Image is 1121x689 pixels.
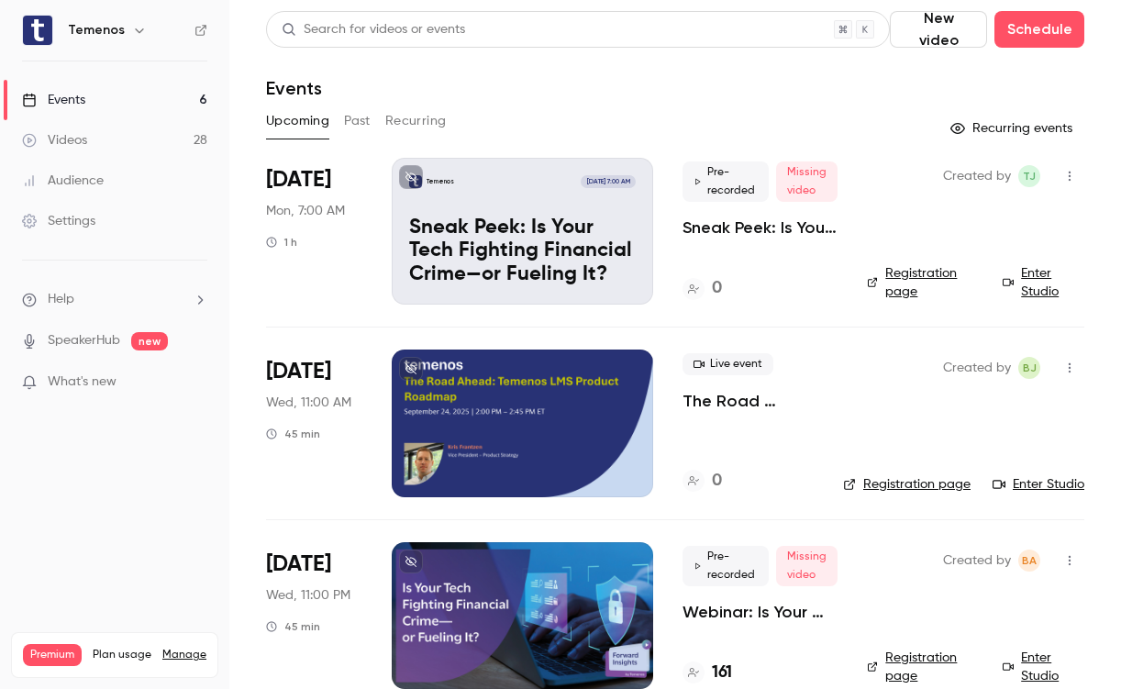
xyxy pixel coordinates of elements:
div: Search for videos or events [282,20,465,39]
button: Schedule [994,11,1084,48]
span: What's new [48,372,117,392]
a: Registration page [867,264,981,301]
button: Recurring events [942,114,1084,143]
a: Registration page [867,649,981,685]
iframe: Noticeable Trigger [185,374,207,391]
a: 0 [683,276,722,301]
div: Sep 25 Thu, 2:00 PM (Asia/Singapore) [266,542,362,689]
span: Premium [23,644,82,666]
span: Plan usage [93,648,151,662]
span: Live event [683,353,773,375]
a: The Road Ahead: Temenos LMS Product Roadmap [683,390,814,412]
div: Settings [22,212,95,230]
a: Sneak Peek: Is Your Tech Fighting Financial Crime—or Fueling It? [683,217,838,239]
a: Enter Studio [1003,649,1084,685]
a: 0 [683,469,722,494]
span: Wed, 11:00 AM [266,394,351,412]
a: 161 [683,661,732,685]
a: SpeakerHub [48,331,120,350]
div: Videos [22,131,87,150]
span: Tim Johnsons [1018,165,1040,187]
div: Events [22,91,85,109]
span: Mon, 7:00 AM [266,202,345,220]
p: Sneak Peek: Is Your Tech Fighting Financial Crime—or Fueling It? [409,217,636,287]
span: Pre-recorded [683,546,769,586]
span: [DATE] 7:00 AM [581,175,635,188]
span: BA [1022,550,1037,572]
span: Wed, 11:00 PM [266,586,350,605]
li: help-dropdown-opener [22,290,207,309]
span: [DATE] [266,165,331,194]
span: Missing video [776,161,838,202]
div: Audience [22,172,104,190]
img: Temenos [23,16,52,45]
div: 45 min [266,427,320,441]
h1: Events [266,77,322,99]
button: Upcoming [266,106,329,136]
a: Enter Studio [1003,264,1084,301]
button: Past [344,106,371,136]
span: Created by [943,165,1011,187]
span: [DATE] [266,550,331,579]
span: Balamurugan Arunachalam [1018,550,1040,572]
span: Created by [943,357,1011,379]
span: new [131,332,168,350]
button: New video [890,11,987,48]
span: Missing video [776,546,838,586]
a: Registration page [843,475,971,494]
div: 1 h [266,235,297,250]
a: Manage [162,648,206,662]
span: [DATE] [266,357,331,386]
h4: 161 [712,661,732,685]
span: Boney Joseph [1018,357,1040,379]
a: Webinar: Is Your Tech Fighting Financial Crime—or Fueling It? [683,601,838,623]
span: TJ [1023,165,1036,187]
a: Enter Studio [993,475,1084,494]
button: Recurring [385,106,447,136]
p: Temenos [427,177,454,186]
div: Sep 24 Wed, 2:00 PM (America/New York) [266,350,362,496]
h4: 0 [712,276,722,301]
div: Sep 22 Mon, 8:00 AM (America/Denver) [266,158,362,305]
span: Help [48,290,74,309]
h6: Temenos [68,21,125,39]
a: Sneak Peek: Is Your Tech Fighting Financial Crime—or Fueling It?Temenos[DATE] 7:00 AMSneak Peek: ... [392,158,653,305]
span: Created by [943,550,1011,572]
h4: 0 [712,469,722,494]
span: BJ [1023,357,1037,379]
div: 45 min [266,619,320,634]
span: Pre-recorded [683,161,769,202]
